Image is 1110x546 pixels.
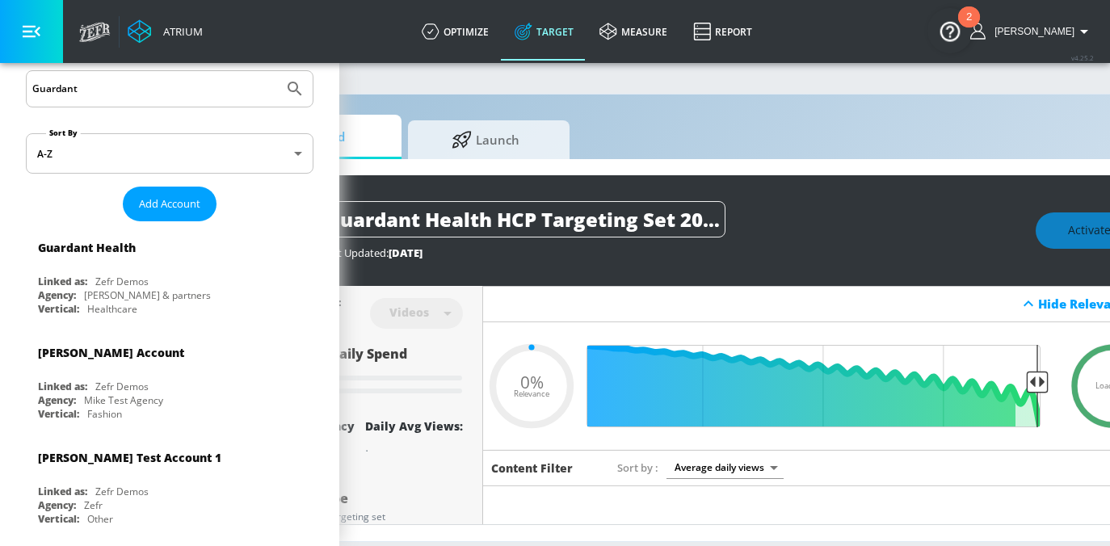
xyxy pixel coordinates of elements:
[38,450,221,465] div: [PERSON_NAME] Test Account 1
[32,78,277,99] input: Search by name
[596,345,1049,427] input: Final Threshold
[365,418,463,434] div: Daily Avg Views:
[322,246,1020,260] div: Last Updated:
[26,438,313,530] div: [PERSON_NAME] Test Account 1Linked as:Zefr DemosAgency:ZefrVertical:Other
[38,275,87,288] div: Linked as:
[26,133,313,174] div: A-Z
[26,333,313,425] div: [PERSON_NAME] AccountLinked as:Zefr DemosAgency:Mike Test AgencyVertical:Fashion
[123,187,217,221] button: Add Account
[277,71,313,107] button: Submit Search
[260,345,463,399] div: Estimated Daily Spend
[38,498,76,512] div: Agency:
[514,390,549,398] span: Relevance
[128,19,203,44] a: Atrium
[157,24,203,39] div: Atrium
[87,302,137,316] div: Healthcare
[260,492,463,505] div: Content Type
[666,456,784,478] div: Average daily views
[84,288,211,302] div: [PERSON_NAME] & partners
[95,485,149,498] div: Zefr Demos
[587,2,680,61] a: measure
[491,460,573,476] h6: Content Filter
[84,498,103,512] div: Zefr
[502,2,587,61] a: Target
[38,512,79,526] div: Vertical:
[95,275,149,288] div: Zefr Demos
[84,393,163,407] div: Mike Test Agency
[520,373,544,390] span: 0%
[381,305,437,319] div: Videos
[38,345,184,360] div: [PERSON_NAME] Account
[26,228,313,320] div: Guardant HealthLinked as:Zefr DemosAgency:[PERSON_NAME] & partnersVertical:Healthcare
[38,288,76,302] div: Agency:
[38,485,87,498] div: Linked as:
[966,17,972,38] div: 2
[389,246,423,260] span: [DATE]
[38,407,79,421] div: Vertical:
[38,240,136,255] div: Guardant Health
[424,120,547,159] span: Launch
[38,393,76,407] div: Agency:
[409,2,502,61] a: optimize
[87,512,113,526] div: Other
[38,380,87,393] div: Linked as:
[87,407,122,421] div: Fashion
[617,460,658,475] span: Sort by
[1071,53,1094,62] span: v 4.25.2
[970,22,1094,41] button: [PERSON_NAME]
[38,302,79,316] div: Vertical:
[988,26,1074,37] span: login as: brooke.armstrong@zefr.com
[46,128,81,138] label: Sort By
[260,512,463,522] div: Include in your targeting set
[680,2,765,61] a: Report
[95,380,149,393] div: Zefr Demos
[927,8,973,53] button: Open Resource Center, 2 new notifications
[139,195,200,213] span: Add Account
